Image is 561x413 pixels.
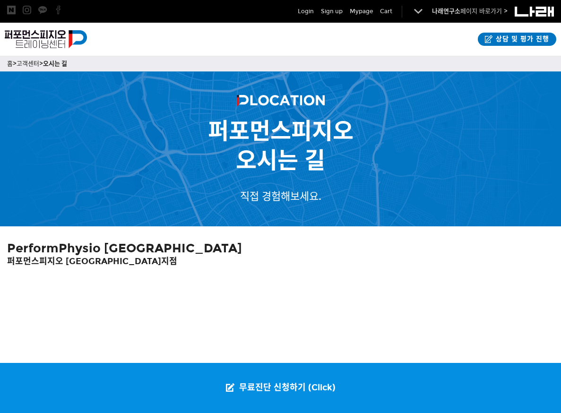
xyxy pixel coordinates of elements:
[208,117,354,145] span: 퍼포먼스피지오
[7,241,242,256] strong: PerformPhysio [GEOGRAPHIC_DATA]
[240,190,321,203] span: 직접 경험해보세요.
[216,363,345,413] a: 무료진단 신청하기 (Click)
[237,95,325,107] img: 274f082b3fc4a.png
[7,59,554,69] p: > >
[43,60,67,68] a: 오시는 길
[17,60,39,68] a: 고객센터
[7,256,177,267] strong: 퍼포먼스피지오 [GEOGRAPHIC_DATA]지점
[478,33,556,46] a: 상담 및 평가 진행
[7,60,13,68] a: 홈
[350,7,373,16] a: Mypage
[432,8,460,15] strong: 나래연구소
[380,7,392,16] a: Cart
[298,7,314,16] a: Login
[493,34,549,44] span: 상담 및 평가 진행
[321,7,343,16] a: Sign up
[432,8,508,15] a: 나래연구소페이지 바로가기 >
[236,146,325,174] strong: 오시는 길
